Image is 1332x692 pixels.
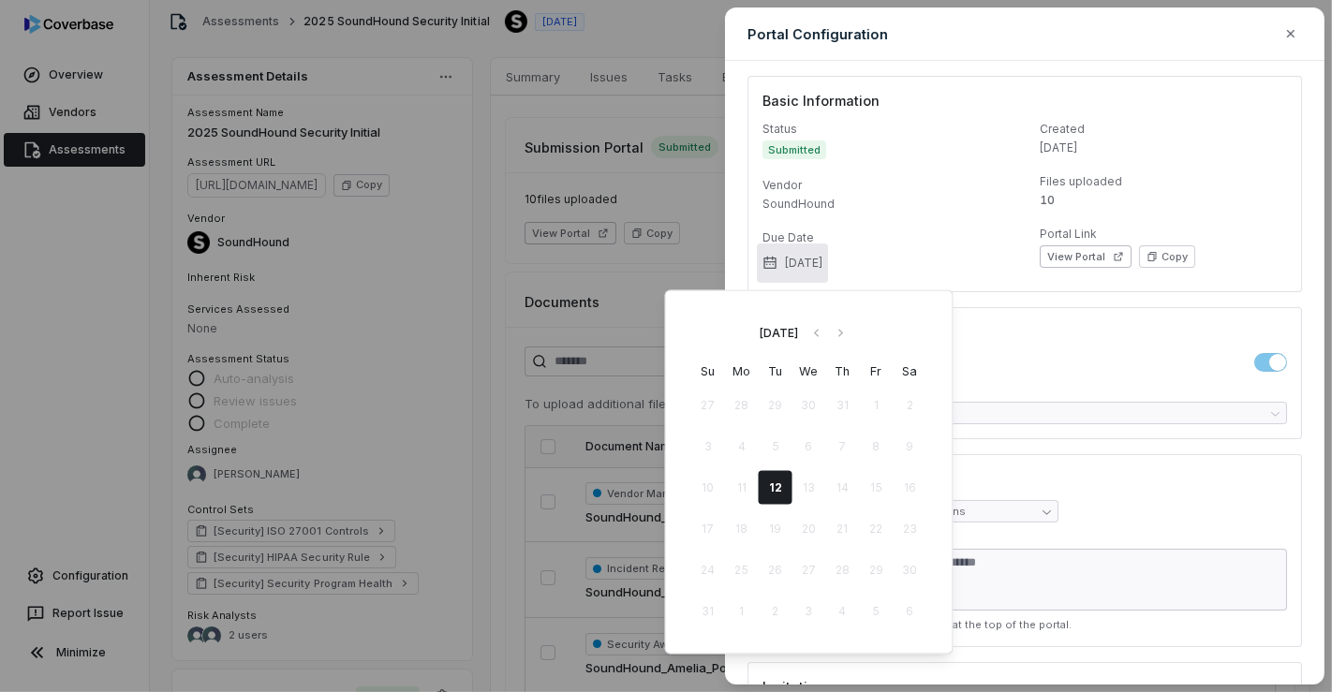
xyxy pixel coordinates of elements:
[762,197,835,212] span: SoundHound
[762,230,1010,245] dt: Due Date
[762,122,1010,137] dt: Status
[792,361,826,381] th: Wednesday
[725,361,759,381] th: Monday
[762,91,1287,110] h3: Basic Information
[762,322,1287,342] h3: Portal requirements
[760,326,798,341] div: [DATE]
[762,178,1010,193] dt: Vendor
[759,361,792,381] th: Tuesday
[1040,227,1287,242] dt: Portal Link
[762,618,1287,632] p: These instructions will be displayed at the top of the portal.
[757,243,828,283] button: [DATE]
[826,361,860,381] th: Thursday
[802,320,830,346] button: Go to previous month
[826,320,854,346] button: Go to next month
[894,361,927,381] th: Saturday
[691,361,725,381] th: Sunday
[1040,193,1055,208] span: 10
[1040,245,1132,268] button: View Portal
[762,469,1287,489] h3: Instructions
[1040,122,1287,137] dt: Created
[1040,174,1287,189] dt: Files uploaded
[762,383,1287,398] label: Questionnaires
[747,24,888,44] h2: Portal Configuration
[762,140,826,159] span: Submitted
[1139,245,1195,268] button: Copy
[1040,140,1077,155] span: [DATE]
[860,361,894,381] th: Friday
